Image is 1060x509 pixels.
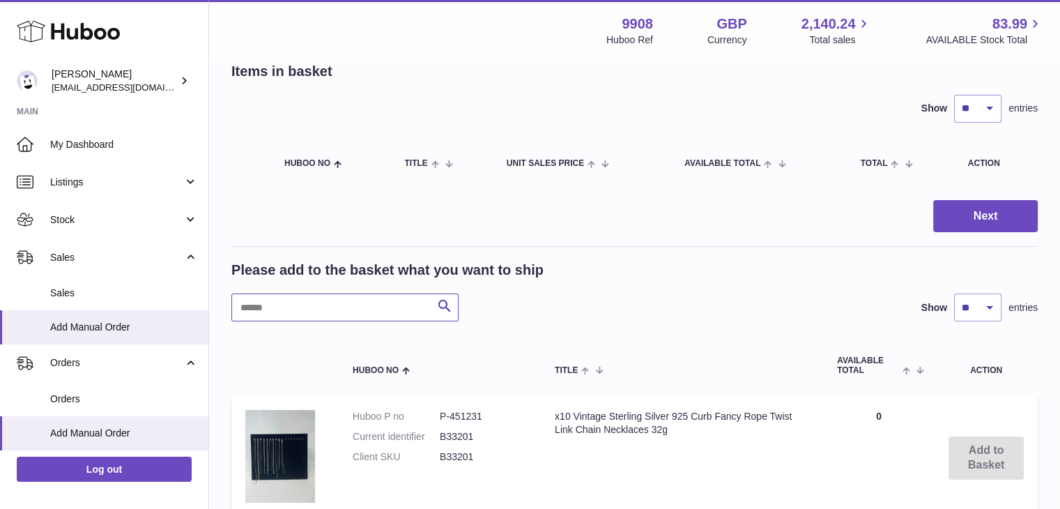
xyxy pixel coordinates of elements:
[440,410,527,423] dd: P-451231
[440,450,527,464] dd: B33201
[50,427,198,440] span: Add Manual Order
[353,410,440,423] dt: Huboo P no
[684,159,760,168] span: AVAILABLE Total
[50,213,183,227] span: Stock
[52,68,177,94] div: [PERSON_NAME]
[861,159,888,168] span: Total
[50,176,183,189] span: Listings
[968,159,1024,168] div: Action
[622,15,653,33] strong: 9908
[353,450,440,464] dt: Client SKU
[716,15,746,33] strong: GBP
[921,301,947,314] label: Show
[52,82,205,93] span: [EMAIL_ADDRESS][DOMAIN_NAME]
[707,33,747,47] div: Currency
[801,15,856,33] span: 2,140.24
[50,287,198,300] span: Sales
[50,138,198,151] span: My Dashboard
[801,15,872,47] a: 2,140.24 Total sales
[17,457,192,482] a: Log out
[809,33,871,47] span: Total sales
[17,70,38,91] img: tbcollectables@hotmail.co.uk
[440,430,527,443] dd: B33201
[404,159,427,168] span: Title
[353,430,440,443] dt: Current identifier
[50,251,183,264] span: Sales
[50,321,198,334] span: Add Manual Order
[231,261,544,280] h2: Please add to the basket what you want to ship
[231,62,332,81] h2: Items in basket
[606,33,653,47] div: Huboo Ref
[992,15,1027,33] span: 83.99
[50,393,198,406] span: Orders
[935,342,1038,388] th: Action
[933,200,1038,233] button: Next
[50,356,183,370] span: Orders
[1008,301,1038,314] span: entries
[925,33,1043,47] span: AVAILABLE Stock Total
[921,102,947,115] label: Show
[555,366,578,375] span: Title
[837,356,899,374] span: AVAILABLE Total
[507,159,584,168] span: Unit Sales Price
[284,159,330,168] span: Huboo no
[925,15,1043,47] a: 83.99 AVAILABLE Stock Total
[353,366,399,375] span: Huboo no
[245,410,315,503] img: x10 Vintage Sterling Silver 925 Curb Fancy Rope Twist Link Chain Necklaces 32g
[1008,102,1038,115] span: entries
